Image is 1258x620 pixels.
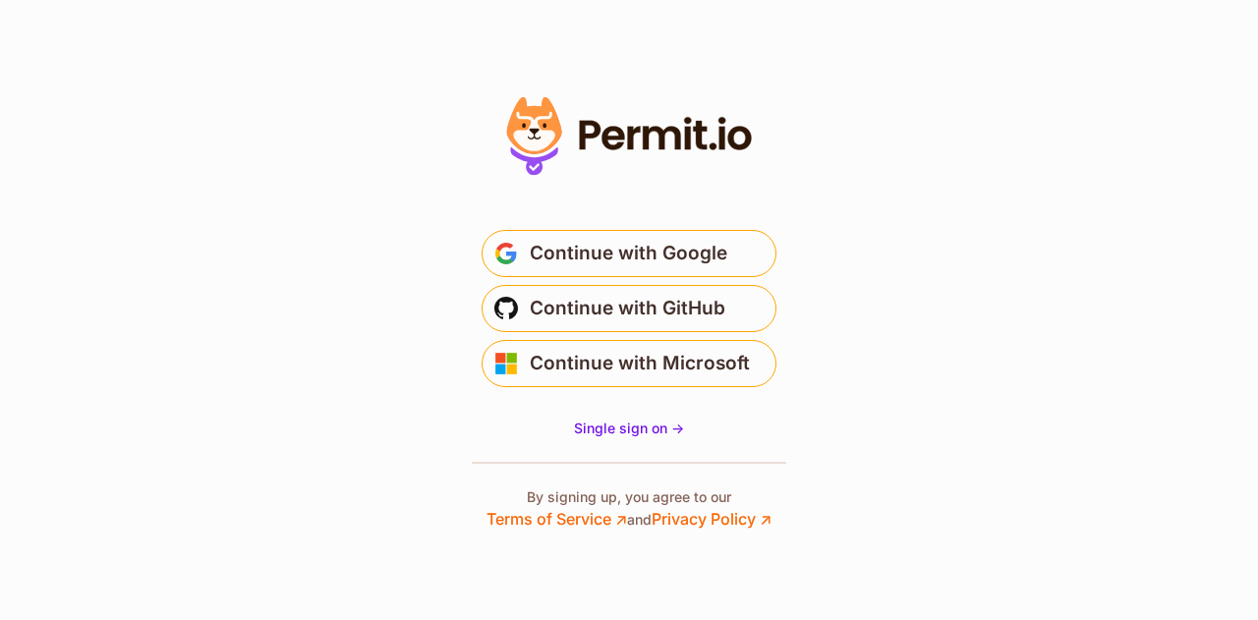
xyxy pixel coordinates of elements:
a: Single sign on -> [574,419,684,438]
button: Continue with GitHub [482,285,776,332]
span: Continue with Google [530,238,727,269]
span: Single sign on -> [574,420,684,436]
button: Continue with Google [482,230,776,277]
p: By signing up, you agree to our and [486,487,772,531]
a: Privacy Policy ↗ [652,509,772,529]
button: Continue with Microsoft [482,340,776,387]
span: Continue with Microsoft [530,348,750,379]
a: Terms of Service ↗ [486,509,627,529]
span: Continue with GitHub [530,293,725,324]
